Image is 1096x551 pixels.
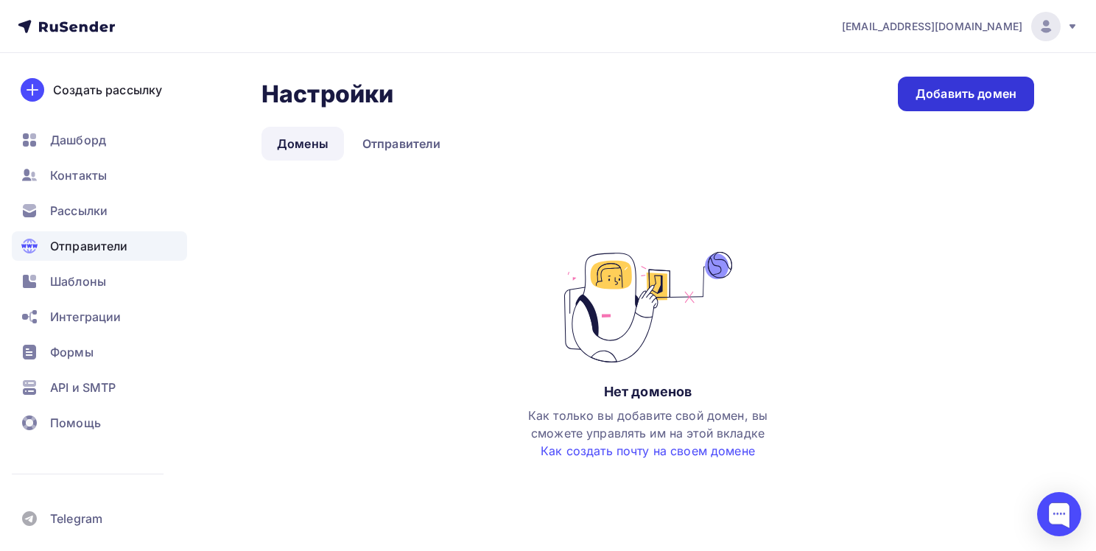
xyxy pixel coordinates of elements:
[842,19,1022,34] span: [EMAIL_ADDRESS][DOMAIN_NAME]
[842,12,1078,41] a: [EMAIL_ADDRESS][DOMAIN_NAME]
[261,127,344,161] a: Домены
[50,308,121,326] span: Интеграции
[261,80,393,109] h2: Настройки
[50,273,106,290] span: Шаблоны
[916,85,1016,102] div: Добавить домен
[12,161,187,190] a: Контакты
[347,127,457,161] a: Отправители
[50,379,116,396] span: API и SMTP
[50,131,106,149] span: Дашборд
[50,202,108,220] span: Рассылки
[50,414,101,432] span: Помощь
[528,408,767,458] span: Как только вы добавите свой домен, вы сможете управлять им на этой вкладке
[12,125,187,155] a: Дашборд
[50,237,128,255] span: Отправители
[12,231,187,261] a: Отправители
[541,443,755,458] a: Как создать почту на своем домене
[53,81,162,99] div: Создать рассылку
[50,166,107,184] span: Контакты
[12,196,187,225] a: Рассылки
[12,337,187,367] a: Формы
[604,383,692,401] div: Нет доменов
[50,343,94,361] span: Формы
[12,267,187,296] a: Шаблоны
[50,510,102,527] span: Telegram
